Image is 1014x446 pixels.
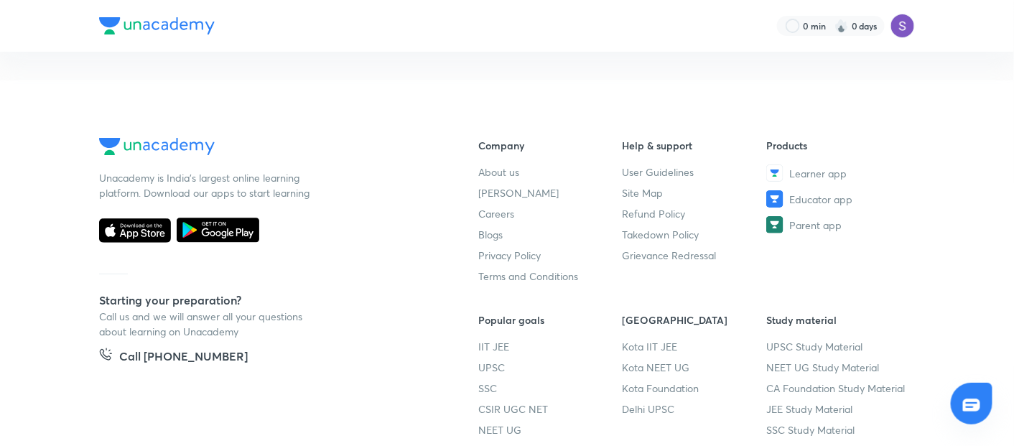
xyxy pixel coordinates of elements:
[766,190,911,208] a: Educator app
[766,312,911,327] h6: Study material
[766,216,911,233] a: Parent app
[789,166,847,181] span: Learner app
[478,422,623,437] a: NEET UG
[766,401,911,417] a: JEE Study Material
[623,401,767,417] a: Delhi UPSC
[99,309,315,339] p: Call us and we will answer all your questions about learning on Unacademy
[623,381,767,396] a: Kota Foundation
[99,138,432,159] a: Company Logo
[478,312,623,327] h6: Popular goals
[623,360,767,375] a: Kota NEET UG
[623,206,767,221] a: Refund Policy
[99,170,315,200] p: Unacademy is India’s largest online learning platform. Download our apps to start learning
[478,138,623,153] h6: Company
[623,312,767,327] h6: [GEOGRAPHIC_DATA]
[766,164,783,182] img: Learner app
[766,422,911,437] a: SSC Study Material
[478,206,514,221] span: Careers
[623,185,767,200] a: Site Map
[119,348,248,368] h5: Call [PHONE_NUMBER]
[766,360,911,375] a: NEET UG Study Material
[834,19,849,33] img: streak
[623,138,767,153] h6: Help & support
[766,216,783,233] img: Parent app
[478,206,623,221] a: Careers
[478,381,623,396] a: SSC
[766,138,911,153] h6: Products
[478,227,623,242] a: Blogs
[99,138,215,155] img: Company Logo
[623,164,767,180] a: User Guidelines
[766,190,783,208] img: Educator app
[478,185,623,200] a: [PERSON_NAME]
[99,292,432,309] h5: Starting your preparation?
[478,164,623,180] a: About us
[99,17,215,34] img: Company Logo
[99,348,248,368] a: Call [PHONE_NUMBER]
[623,248,767,263] a: Grievance Redressal
[766,381,911,396] a: CA Foundation Study Material
[478,248,623,263] a: Privacy Policy
[890,14,915,38] img: Satnam Singh
[478,269,623,284] a: Terms and Conditions
[766,339,911,354] a: UPSC Study Material
[623,339,767,354] a: Kota IIT JEE
[789,192,852,207] span: Educator app
[478,339,623,354] a: IIT JEE
[789,218,842,233] span: Parent app
[766,164,911,182] a: Learner app
[478,401,623,417] a: CSIR UGC NET
[478,360,623,375] a: UPSC
[623,227,767,242] a: Takedown Policy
